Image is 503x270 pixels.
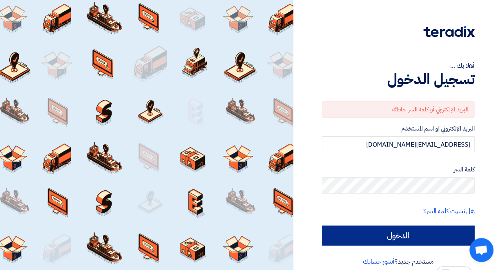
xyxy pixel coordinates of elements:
div: مستخدم جديد؟ [322,257,475,266]
div: البريد الإلكتروني أو كلمة السر خاطئة [322,101,475,118]
div: أهلا بك ... [322,61,475,71]
a: Open chat [469,238,493,262]
a: أنشئ حسابك [363,257,395,266]
label: كلمة السر [322,165,475,174]
input: الدخول [322,226,475,246]
a: هل نسيت كلمة السر؟ [423,206,475,216]
label: البريد الإلكتروني او اسم المستخدم [322,124,475,133]
input: أدخل بريد العمل الإلكتروني او اسم المستخدم الخاص بك ... [322,136,475,152]
h1: تسجيل الدخول [322,71,475,88]
img: Teradix logo [423,26,475,37]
